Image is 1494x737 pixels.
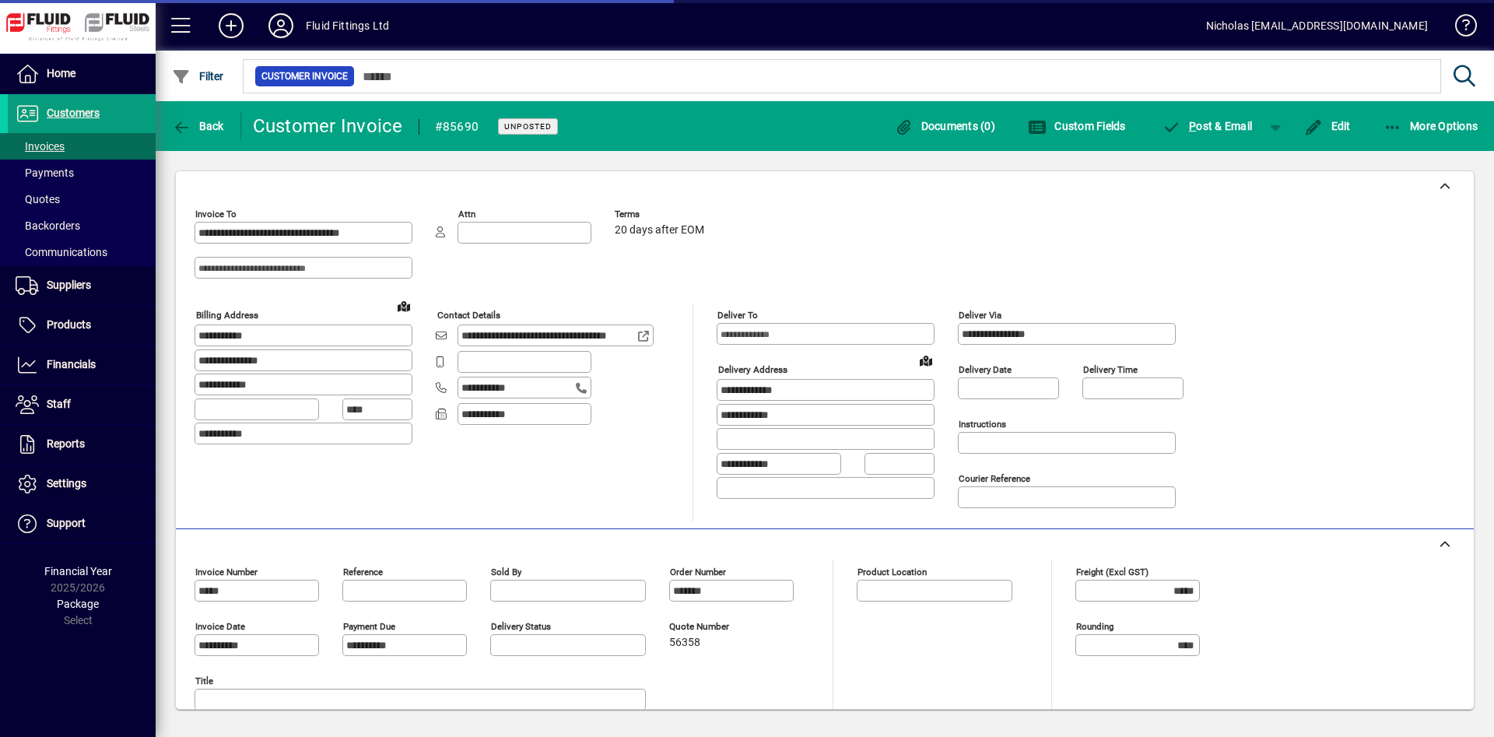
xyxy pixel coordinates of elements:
span: Unposted [504,121,552,132]
span: Custom Fields [1028,120,1126,132]
button: Documents (0) [890,112,999,140]
a: Communications [8,239,156,265]
mat-label: Freight (excl GST) [1076,567,1149,577]
span: Edit [1304,120,1351,132]
span: Package [57,598,99,610]
a: Staff [8,385,156,424]
button: More Options [1380,112,1482,140]
button: Add [206,12,256,40]
mat-label: Delivery date [959,364,1012,375]
a: Invoices [8,133,156,160]
span: Products [47,318,91,331]
span: Filter [172,70,224,82]
div: #85690 [435,114,479,139]
mat-label: Delivery time [1083,364,1138,375]
span: Documents (0) [894,120,995,132]
mat-label: Rounding [1076,621,1113,632]
span: Financials [47,358,96,370]
span: Quotes [16,193,60,205]
mat-label: Instructions [959,419,1006,430]
a: Backorders [8,212,156,239]
a: Support [8,504,156,543]
a: View on map [391,293,416,318]
span: Communications [16,246,107,258]
mat-label: Deliver via [959,310,1001,321]
div: Nicholas [EMAIL_ADDRESS][DOMAIN_NAME] [1206,13,1428,38]
span: Settings [47,477,86,490]
span: Suppliers [47,279,91,291]
span: 20 days after EOM [615,224,704,237]
a: Home [8,54,156,93]
button: Custom Fields [1024,112,1130,140]
button: Edit [1300,112,1355,140]
span: Quote number [669,622,763,632]
span: Customer Invoice [261,68,348,84]
mat-label: Delivery status [491,621,551,632]
mat-label: Payment due [343,621,395,632]
a: Knowledge Base [1443,3,1475,54]
span: Support [47,517,86,529]
span: Customers [47,107,100,119]
span: ost & Email [1163,120,1253,132]
mat-label: Product location [857,567,927,577]
button: Back [168,112,228,140]
span: Financial Year [44,565,112,577]
span: Payments [16,167,74,179]
span: Back [172,120,224,132]
a: Payments [8,160,156,186]
a: Suppliers [8,266,156,305]
mat-label: Sold by [491,567,521,577]
span: 56358 [669,637,700,649]
div: Customer Invoice [253,114,403,139]
a: Financials [8,346,156,384]
span: P [1189,120,1196,132]
mat-label: Invoice date [195,621,245,632]
a: Quotes [8,186,156,212]
span: Home [47,67,75,79]
mat-label: Invoice To [195,209,237,219]
mat-label: Title [195,676,213,686]
mat-label: Invoice number [195,567,258,577]
a: Products [8,306,156,345]
button: Post & Email [1155,112,1261,140]
a: View on map [914,348,938,373]
span: Backorders [16,219,80,232]
mat-label: Attn [458,209,475,219]
span: Terms [615,209,708,219]
div: Fluid Fittings Ltd [306,13,389,38]
mat-label: Deliver To [717,310,758,321]
button: Profile [256,12,306,40]
a: Reports [8,425,156,464]
span: Invoices [16,140,65,153]
mat-label: Courier Reference [959,473,1030,484]
a: Settings [8,465,156,504]
mat-label: Reference [343,567,383,577]
mat-label: Order number [670,567,726,577]
span: Staff [47,398,71,410]
span: Reports [47,437,85,450]
button: Filter [168,62,228,90]
app-page-header-button: Back [156,112,241,140]
span: More Options [1384,120,1478,132]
